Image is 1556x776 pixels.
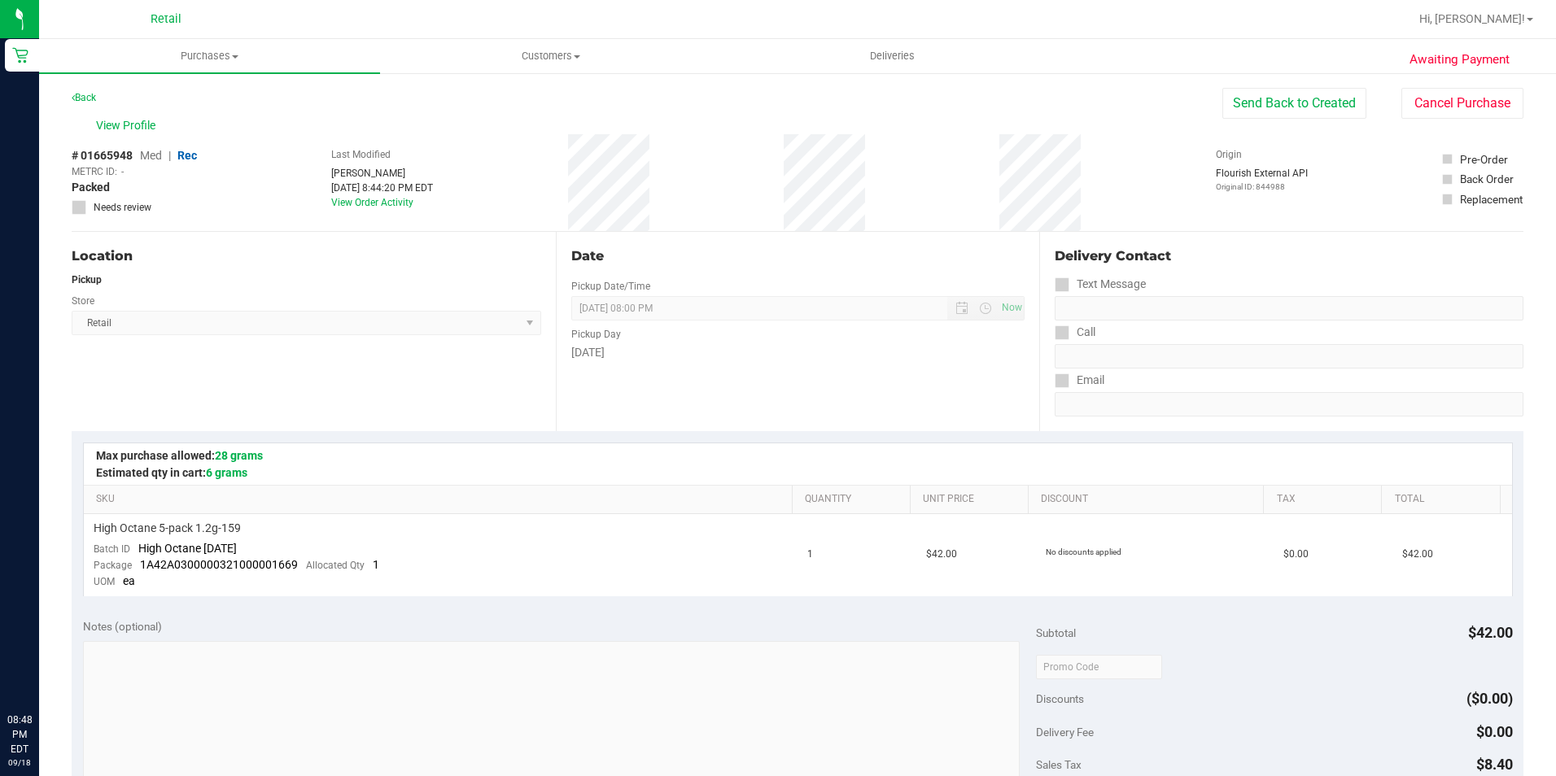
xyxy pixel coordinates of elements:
[94,200,151,215] span: Needs review
[848,49,937,63] span: Deliveries
[96,466,247,479] span: Estimated qty in cart:
[96,117,161,134] span: View Profile
[96,449,263,462] span: Max purchase allowed:
[571,344,1025,361] div: [DATE]
[7,713,32,756] p: 08:48 PM EDT
[923,493,1021,506] a: Unit Price
[1460,191,1523,207] div: Replacement
[1419,12,1525,25] span: Hi, [PERSON_NAME]!
[1036,726,1094,739] span: Delivery Fee
[1216,181,1308,193] p: Original ID: 844988
[1055,344,1523,368] input: Format: (999) 999-9999
[72,179,110,196] span: Packed
[1036,655,1162,679] input: Promo Code
[571,279,650,294] label: Pickup Date/Time
[380,39,721,73] a: Customers
[373,558,379,571] span: 1
[140,558,298,571] span: 1A42A0300000321000001669
[72,92,96,103] a: Back
[1476,756,1513,773] span: $8.40
[151,12,181,26] span: Retail
[381,49,720,63] span: Customers
[72,274,102,286] strong: Pickup
[123,574,135,587] span: ea
[121,164,124,179] span: -
[1395,493,1493,506] a: Total
[1401,88,1523,119] button: Cancel Purchase
[1283,547,1309,562] span: $0.00
[7,756,32,769] p: 09/18
[1466,690,1513,707] span: ($0.00)
[168,149,171,162] span: |
[1046,547,1121,556] span: No discounts applied
[1460,151,1508,168] div: Pre-Order
[807,547,813,562] span: 1
[805,493,903,506] a: Quantity
[1468,624,1513,641] span: $42.00
[39,39,380,73] a: Purchases
[1222,88,1366,119] button: Send Back to Created
[96,493,785,506] a: SKU
[177,149,197,162] span: Rec
[83,620,162,633] span: Notes (optional)
[571,327,621,342] label: Pickup Day
[140,149,162,162] span: Med
[1216,166,1308,193] div: Flourish External API
[1055,272,1146,296] label: Text Message
[138,542,237,555] span: High Octane [DATE]
[1036,626,1076,639] span: Subtotal
[331,166,433,181] div: [PERSON_NAME]
[94,543,130,555] span: Batch ID
[12,47,28,63] inline-svg: Retail
[1476,723,1513,740] span: $0.00
[72,147,133,164] span: # 01665948
[1460,171,1514,187] div: Back Order
[94,521,241,536] span: High Octane 5-pack 1.2g-159
[39,49,380,63] span: Purchases
[1036,758,1082,771] span: Sales Tax
[926,547,957,562] span: $42.00
[331,197,413,208] a: View Order Activity
[331,147,391,162] label: Last Modified
[571,246,1025,266] div: Date
[94,576,115,587] span: UOM
[1036,684,1084,713] span: Discounts
[215,449,263,462] span: 28 grams
[1055,320,1095,344] label: Call
[206,466,247,479] span: 6 grams
[1055,246,1523,266] div: Delivery Contact
[72,246,541,266] div: Location
[1402,547,1433,562] span: $42.00
[72,164,117,179] span: METRC ID:
[306,560,365,571] span: Allocated Qty
[1277,493,1375,506] a: Tax
[1410,50,1510,69] span: Awaiting Payment
[1055,368,1104,392] label: Email
[331,181,433,195] div: [DATE] 8:44:20 PM EDT
[1041,493,1257,506] a: Discount
[94,560,132,571] span: Package
[72,294,94,308] label: Store
[1055,296,1523,320] input: Format: (999) 999-9999
[722,39,1063,73] a: Deliveries
[1216,147,1242,162] label: Origin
